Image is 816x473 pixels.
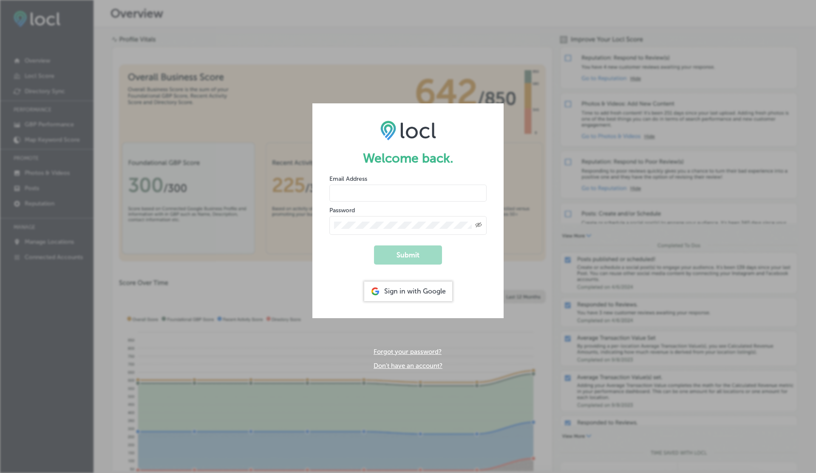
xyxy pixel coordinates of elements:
label: Password [329,207,355,214]
a: Don't have an account? [374,362,442,370]
img: LOCL logo [380,120,436,140]
label: Email Address [329,175,367,182]
span: Toggle password visibility [475,222,482,229]
button: Submit [374,245,442,265]
h1: Welcome back. [329,151,487,166]
a: Forgot your password? [374,348,442,356]
div: Sign in with Google [364,282,452,301]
